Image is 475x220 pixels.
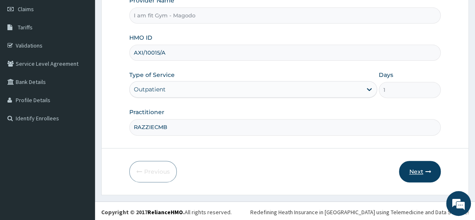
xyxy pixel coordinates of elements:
div: Redefining Heath Insurance in [GEOGRAPHIC_DATA] using Telemedicine and Data Science! [250,208,469,216]
strong: Copyright © 2017 . [101,208,185,216]
span: Tariffs [18,24,33,31]
a: RelianceHMO [147,208,183,216]
label: Type of Service [129,71,175,79]
img: d_794563401_company_1708531726252_794563401 [15,41,33,62]
input: Enter Name [129,119,441,135]
textarea: Type your message and hit 'Enter' [4,139,157,167]
label: HMO ID [129,33,152,42]
button: Previous [129,161,177,182]
div: Chat with us now [43,46,139,57]
button: Next [399,161,441,182]
label: Practitioner [129,108,164,116]
span: Claims [18,5,34,13]
input: Enter HMO ID [129,45,441,61]
label: Days [379,71,393,79]
span: We're online! [48,60,114,144]
div: Minimize live chat window [135,4,155,24]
